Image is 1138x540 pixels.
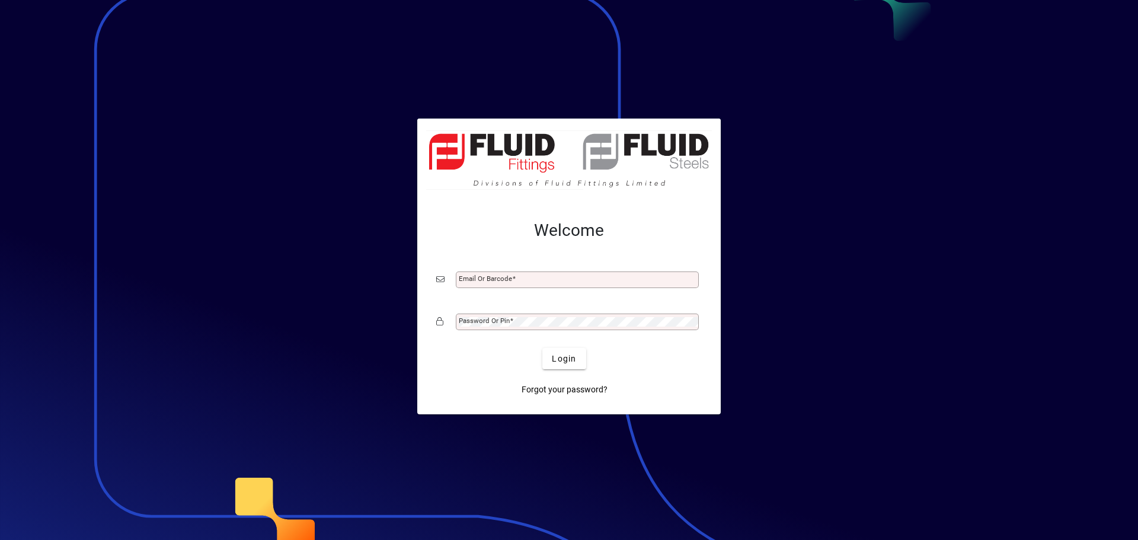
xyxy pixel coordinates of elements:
span: Login [552,353,576,365]
mat-label: Password or Pin [459,317,510,325]
mat-label: Email or Barcode [459,274,512,283]
a: Forgot your password? [517,379,612,400]
span: Forgot your password? [522,384,608,396]
button: Login [542,348,586,369]
h2: Welcome [436,221,702,241]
